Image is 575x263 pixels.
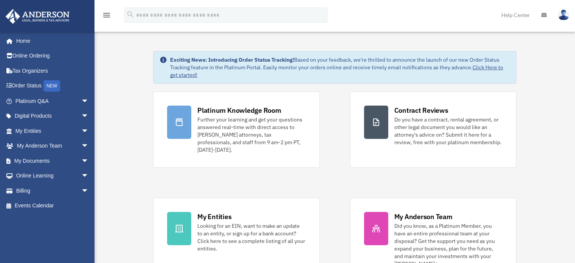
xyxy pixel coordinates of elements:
div: NEW [43,80,60,92]
span: arrow_drop_down [81,123,96,139]
img: User Pic [558,9,569,20]
a: Home [5,33,96,48]
a: Events Calendar [5,198,100,213]
div: Do you have a contract, rental agreement, or other legal document you would like an attorney's ad... [394,116,502,146]
div: Based on your feedback, we're thrilled to announce the launch of our new Order Status Tracking fe... [170,56,510,79]
a: My Entitiesarrow_drop_down [5,123,100,139]
span: arrow_drop_down [81,109,96,124]
span: arrow_drop_down [81,153,96,169]
span: arrow_drop_down [81,168,96,184]
span: arrow_drop_down [81,139,96,154]
a: menu [102,13,111,20]
div: My Entities [197,212,231,221]
a: Online Ordering [5,48,100,64]
a: Contract Reviews Do you have a contract, rental agreement, or other legal document you would like... [350,92,516,168]
i: search [126,10,135,19]
a: Order StatusNEW [5,78,100,94]
span: arrow_drop_down [81,183,96,199]
div: My Anderson Team [394,212,453,221]
a: My Documentsarrow_drop_down [5,153,100,168]
a: Tax Organizers [5,63,100,78]
div: Platinum Knowledge Room [197,106,281,115]
div: Further your learning and get your questions answered real-time with direct access to [PERSON_NAM... [197,116,305,154]
a: Billingarrow_drop_down [5,183,100,198]
strong: Exciting News: Introducing Order Status Tracking! [170,56,294,63]
div: Contract Reviews [394,106,448,115]
img: Anderson Advisors Platinum Portal [3,9,72,24]
a: Platinum Knowledge Room Further your learning and get your questions answered real-time with dire... [153,92,319,168]
a: Digital Productsarrow_drop_down [5,109,100,124]
a: Online Learningarrow_drop_down [5,168,100,184]
a: Platinum Q&Aarrow_drop_down [5,93,100,109]
i: menu [102,11,111,20]
a: Click Here to get started! [170,64,503,78]
a: My Anderson Teamarrow_drop_down [5,139,100,154]
span: arrow_drop_down [81,93,96,109]
div: Looking for an EIN, want to make an update to an entity, or sign up for a bank account? Click her... [197,222,305,252]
